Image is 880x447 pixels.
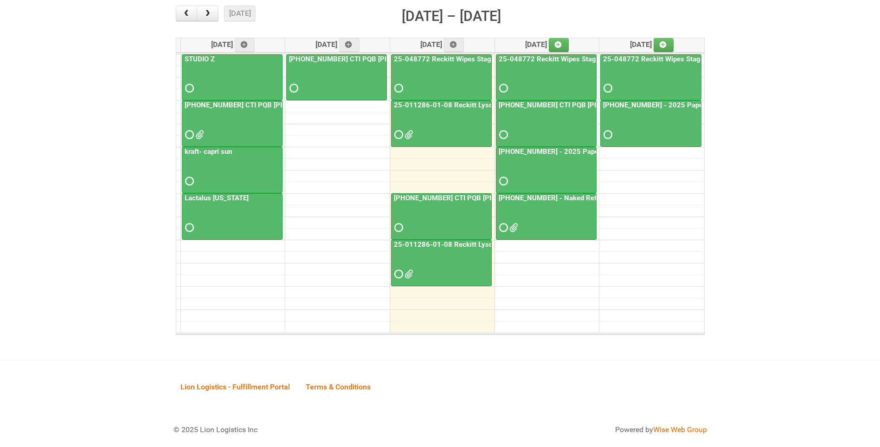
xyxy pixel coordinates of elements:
a: [PHONE_NUMBER] - Naked Reformulation Mailing 3 10/14 [497,194,684,202]
span: Requested [499,131,506,138]
a: 25-048772 Reckitt Wipes Stage 4 - blinding/labeling day [496,54,597,101]
a: Add an event [235,38,255,52]
a: 25-011286-01-08 Reckitt Lysol Laundry Scented - photos for QC [392,101,598,109]
a: 25-011286-01-08 Reckitt Lysol Laundry Scented [392,240,550,249]
a: Add an event [339,38,360,52]
h2: [DATE] – [DATE] [402,6,501,27]
span: Front Label KRAFT batch 2 (02.26.26) - code AZ05 use 2nd.docx Front Label KRAFT batch 2 (02.26.26... [195,131,202,138]
a: STUDIO Z [182,54,283,101]
span: Requested [185,131,192,138]
span: Requested [499,85,506,92]
a: Terms & Conditions [299,372,378,401]
span: Naked Mailing 3 Labels - Lion.xlsx MOR_M3.xlsm [509,224,516,231]
button: [DATE] [224,6,256,21]
a: Lactalus [US_STATE] [183,194,251,202]
a: kraft- capri sun [182,147,283,193]
a: Lion Logistics - Fulfillment Portal [173,372,297,401]
span: Requested [394,131,401,138]
a: 25-048772 Reckitt Wipes Stage 4 - blinding/labeling day [391,54,492,101]
span: [DATE] [630,40,674,49]
span: Requested [289,85,296,92]
div: Powered by [452,424,707,435]
a: [PHONE_NUMBER] CTI PQB [PERSON_NAME] Real US - blinding day [497,101,713,109]
a: kraft- capri sun [183,147,234,156]
a: [PHONE_NUMBER] CTI PQB [PERSON_NAME] Real US - blinding day [496,100,597,147]
a: [PHONE_NUMBER] - Naked Reformulation Mailing 3 10/14 [496,193,597,240]
span: Requested [185,224,192,231]
span: Lion Logistics - Fulfillment Portal [180,382,290,391]
a: [PHONE_NUMBER] CTI PQB [PERSON_NAME] Real US - blinding day [182,100,283,147]
a: 25-048772 Reckitt Wipes Stage 4 - blinding/labeling day [497,55,679,63]
span: [DATE] [315,40,360,49]
a: 25-048772 Reckitt Wipes Stage 4 - blinding/labeling day [392,55,574,63]
span: Requested [394,85,401,92]
a: 25-011286-01-08 Reckitt Lysol Laundry Scented [391,240,492,286]
a: [PHONE_NUMBER] - 2025 Paper Towel Landscape - Packing Day [497,147,703,156]
span: Requested [604,85,610,92]
span: [DATE] [525,40,569,49]
a: Add an event [654,38,674,52]
span: GROUP 10011.jpg GROUP 1001- BACK.jpg GROUP 1002.jpg GROUP 1002-BACK.jpg GROUP 1003.jpg GROUP 1003... [405,131,411,138]
span: Requested [394,271,401,277]
span: Terms & Conditions [306,382,371,391]
a: [PHONE_NUMBER] CTI PQB [PERSON_NAME] Real US - blinding day [392,194,609,202]
a: STUDIO Z [183,55,217,63]
a: 25-048772 Reckitt Wipes Stage 4 - blinding/labeling day [600,54,701,101]
div: © 2025 Lion Logistics Inc [167,417,436,442]
span: Requested [604,131,610,138]
a: Add an event [444,38,464,52]
span: 25-011286-01-08 Reckitt Lysol Laundry Scented - Lion.xlsx 25-011286-01-08 Reckitt Lysol Laundry S... [405,271,411,277]
a: Lactalus [US_STATE] [182,193,283,240]
span: [DATE] [420,40,464,49]
a: [PHONE_NUMBER] - 2025 Paper Towel Landscape - Packing Day [496,147,597,193]
a: [PHONE_NUMBER] - 2025 Paper Towel Landscape - Packing Day [600,100,701,147]
span: Requested [185,178,192,184]
span: Requested [499,178,506,184]
span: Requested [499,224,506,231]
a: [PHONE_NUMBER] CTI PQB [PERSON_NAME] Real US - blinding day [287,55,504,63]
span: Requested [185,85,192,92]
a: 25-011286-01-08 Reckitt Lysol Laundry Scented - photos for QC [391,100,492,147]
a: Wise Web Group [653,425,707,434]
a: [PHONE_NUMBER] - 2025 Paper Towel Landscape - Packing Day [601,101,808,109]
span: Requested [394,224,401,231]
a: [PHONE_NUMBER] CTI PQB [PERSON_NAME] Real US - blinding day [286,54,387,101]
a: [PHONE_NUMBER] CTI PQB [PERSON_NAME] Real US - blinding day [183,101,399,109]
a: [PHONE_NUMBER] CTI PQB [PERSON_NAME] Real US - blinding day [391,193,492,240]
a: Add an event [549,38,569,52]
span: [DATE] [211,40,255,49]
a: 25-048772 Reckitt Wipes Stage 4 - blinding/labeling day [601,55,784,63]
